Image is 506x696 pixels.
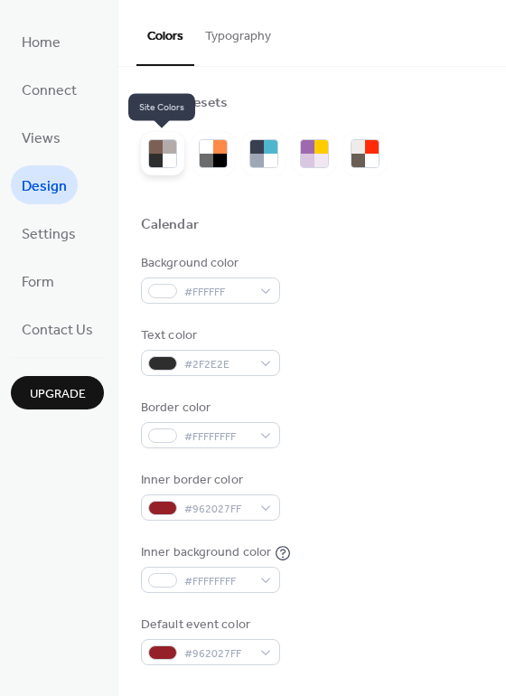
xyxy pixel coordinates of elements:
button: Upgrade [11,376,104,409]
a: Views [11,118,71,156]
span: #962027FF [184,644,251,663]
span: Home [22,29,61,57]
span: Design [22,173,67,201]
a: Settings [11,213,87,252]
div: Calendar [141,216,199,235]
a: Form [11,261,65,300]
span: #FFFFFFFF [184,428,251,447]
span: Settings [22,221,76,249]
span: #2F2E2E [184,355,251,374]
span: Connect [22,77,77,105]
div: Border color [141,399,276,418]
div: Text color [141,326,276,345]
a: Home [11,22,71,61]
a: Design [11,165,78,204]
span: Site Colors [128,94,195,121]
span: Views [22,125,61,153]
a: Contact Us [11,309,104,348]
span: Upgrade [30,385,86,404]
div: Background color [141,254,276,273]
div: Default event color [141,616,276,635]
div: Inner border color [141,471,276,490]
span: Contact Us [22,316,93,344]
span: #962027FF [184,500,251,519]
a: Connect [11,70,88,108]
span: #FFFFFF [184,283,251,302]
div: Inner background color [141,543,271,562]
span: Form [22,268,54,296]
span: #FFFFFFFF [184,572,251,591]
